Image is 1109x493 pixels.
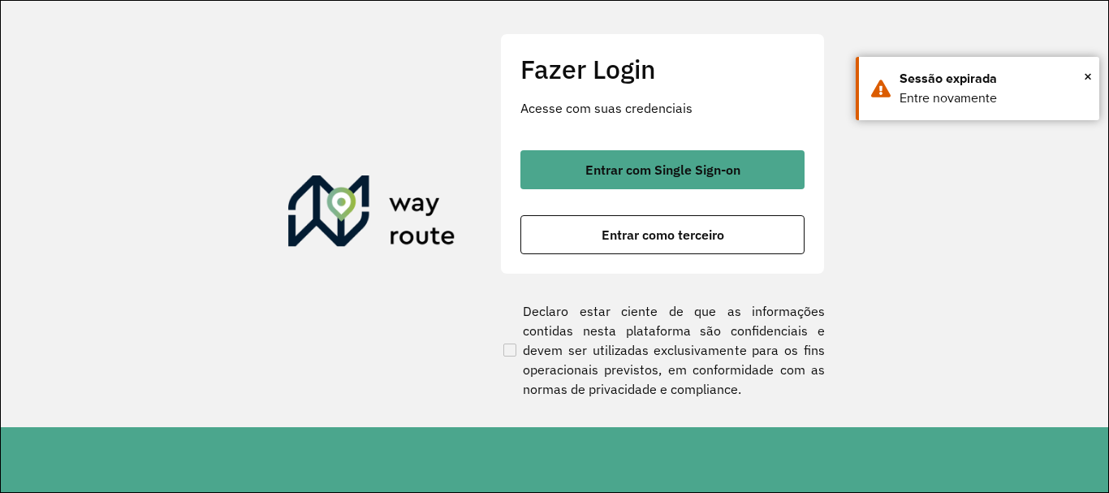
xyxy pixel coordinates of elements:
span: Entrar como terceiro [602,228,724,241]
div: Sessão expirada [900,69,1087,89]
div: Entre novamente [900,89,1087,108]
button: button [520,215,805,254]
p: Acesse com suas credenciais [520,98,805,118]
button: Close [1084,64,1092,89]
h2: Fazer Login [520,54,805,84]
span: × [1084,64,1092,89]
button: button [520,150,805,189]
span: Entrar com Single Sign-on [585,163,740,176]
label: Declaro estar ciente de que as informações contidas nesta plataforma são confidenciais e devem se... [500,301,825,399]
img: Roteirizador AmbevTech [288,175,455,253]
